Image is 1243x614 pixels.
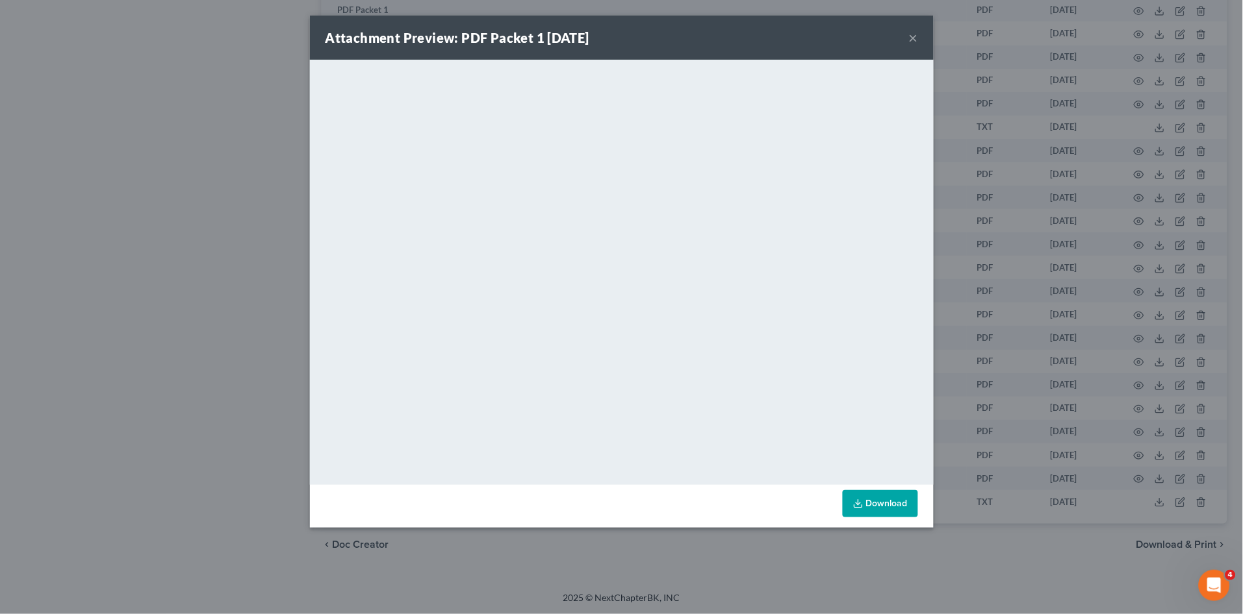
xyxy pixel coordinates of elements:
[310,60,934,482] iframe: <object ng-attr-data='[URL][DOMAIN_NAME]' type='application/pdf' width='100%' height='650px'></ob...
[1225,570,1236,580] span: 4
[909,30,918,45] button: ×
[326,30,590,45] strong: Attachment Preview: PDF Packet 1 [DATE]
[1199,570,1230,601] iframe: Intercom live chat
[843,490,918,517] a: Download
